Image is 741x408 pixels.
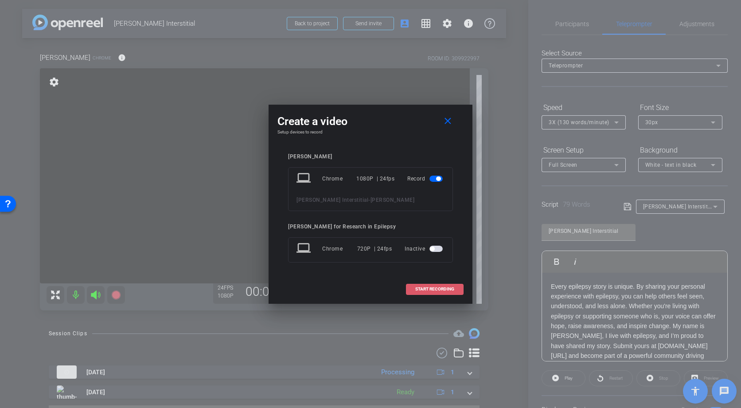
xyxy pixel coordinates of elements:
[357,241,392,257] div: 720P | 24fps
[288,224,453,230] div: [PERSON_NAME] for Research in Epilepsy
[296,197,368,203] span: [PERSON_NAME] Interstitial
[415,287,454,291] span: START RECORDING
[406,284,464,295] button: START RECORDING
[442,116,453,127] mat-icon: close
[322,171,356,187] div: Chrome
[356,171,394,187] div: 1080P | 24fps
[368,197,370,203] span: -
[296,241,312,257] mat-icon: laptop
[405,241,445,257] div: Inactive
[296,171,312,187] mat-icon: laptop
[277,129,464,135] h4: Setup devices to record
[407,171,445,187] div: Record
[288,153,453,160] div: [PERSON_NAME]
[277,114,464,129] div: Create a video
[322,241,357,257] div: Chrome
[370,197,415,203] span: [PERSON_NAME]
